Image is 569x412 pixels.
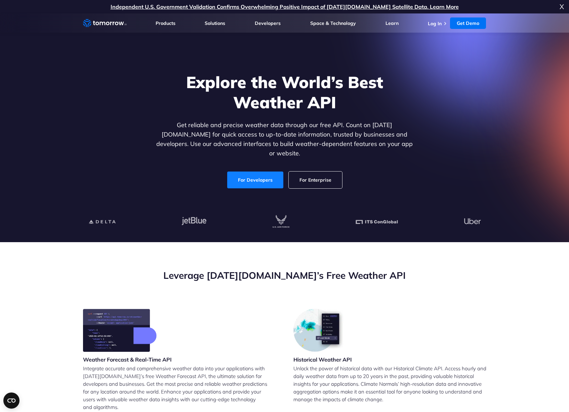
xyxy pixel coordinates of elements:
[83,269,486,282] h2: Leverage [DATE][DOMAIN_NAME]’s Free Weather API
[205,20,225,26] a: Solutions
[227,172,283,188] a: For Developers
[155,120,414,158] p: Get reliable and precise weather data through our free API. Count on [DATE][DOMAIN_NAME] for quic...
[255,20,281,26] a: Developers
[83,18,127,28] a: Home link
[155,72,414,112] h1: Explore the World’s Best Weather API
[3,392,19,409] button: Open CMP widget
[450,17,486,29] a: Get Demo
[310,20,356,26] a: Space & Technology
[289,172,342,188] a: For Enterprise
[293,356,352,363] h3: Historical Weather API
[83,356,172,363] h3: Weather Forecast & Real-Time API
[385,20,399,26] a: Learn
[428,21,442,27] a: Log In
[111,3,459,10] a: Independent U.S. Government Validation Confirms Overwhelming Positive Impact of [DATE][DOMAIN_NAM...
[156,20,175,26] a: Products
[293,365,486,403] p: Unlock the power of historical data with our Historical Climate API. Access hourly and daily weat...
[83,365,276,411] p: Integrate accurate and comprehensive weather data into your applications with [DATE][DOMAIN_NAME]...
